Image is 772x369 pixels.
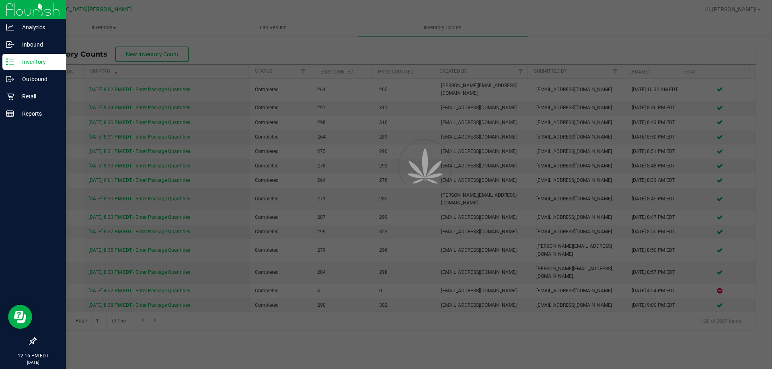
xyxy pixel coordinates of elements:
[4,352,62,359] p: 12:16 PM EDT
[6,75,14,83] inline-svg: Outbound
[8,305,32,329] iframe: Resource center
[6,110,14,118] inline-svg: Reports
[14,40,62,49] p: Inbound
[14,57,62,67] p: Inventory
[14,74,62,84] p: Outbound
[6,23,14,31] inline-svg: Analytics
[14,109,62,118] p: Reports
[14,92,62,101] p: Retail
[6,58,14,66] inline-svg: Inventory
[14,22,62,32] p: Analytics
[6,41,14,49] inline-svg: Inbound
[6,92,14,100] inline-svg: Retail
[4,359,62,365] p: [DATE]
